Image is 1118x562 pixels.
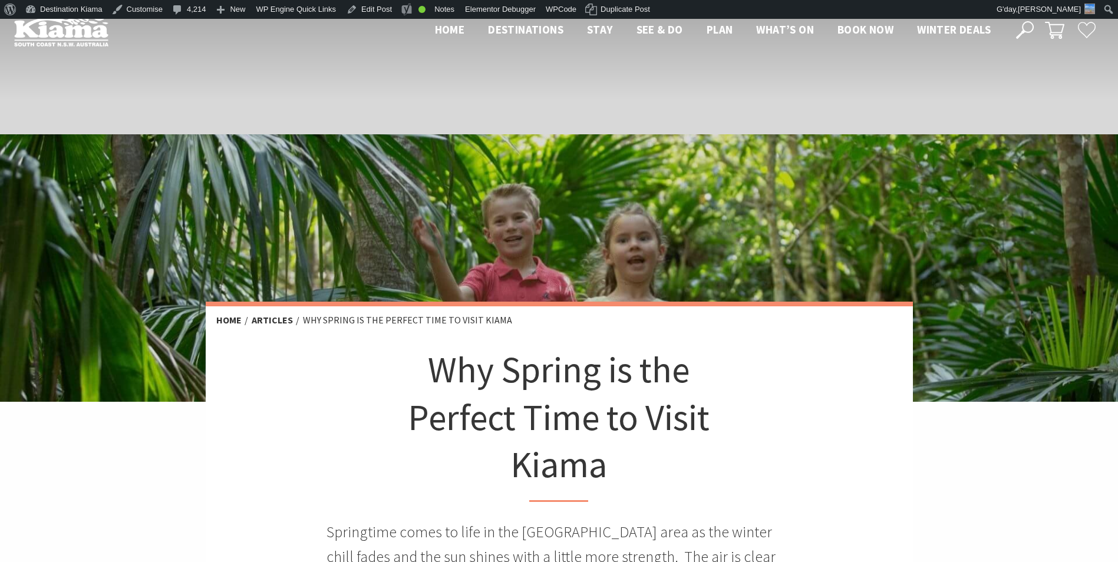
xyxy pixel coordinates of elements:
[435,22,465,37] span: Home
[756,22,814,37] span: What’s On
[587,22,613,37] span: Stay
[14,14,108,47] img: Kiama Logo
[837,22,893,37] span: Book now
[418,6,426,13] div: Good
[423,21,1002,40] nav: Main Menu
[488,22,563,37] span: Destinations
[216,314,242,326] a: Home
[303,313,512,328] li: Why Spring is the Perfect Time to Visit Kiama
[636,22,683,37] span: See & Do
[707,22,733,37] span: Plan
[917,22,991,37] span: Winter Deals
[1018,5,1081,14] span: [PERSON_NAME]
[1084,4,1095,14] img: 3-150x150.jpg
[252,314,293,326] a: Articles
[385,346,734,502] h1: Why Spring is the Perfect Time to Visit Kiama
